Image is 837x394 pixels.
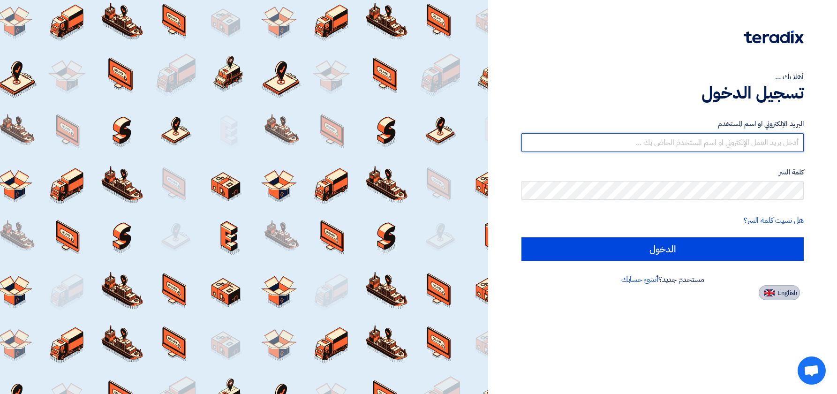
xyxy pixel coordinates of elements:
[521,167,804,178] label: كلمة السر
[521,237,804,261] input: الدخول
[521,274,804,285] div: مستخدم جديد؟
[521,133,804,152] input: أدخل بريد العمل الإلكتروني او اسم المستخدم الخاص بك ...
[798,356,826,385] div: Open chat
[521,71,804,83] div: أهلا بك ...
[764,289,775,296] img: en-US.png
[521,83,804,103] h1: تسجيل الدخول
[777,290,797,296] span: English
[759,285,800,300] button: English
[744,215,804,226] a: هل نسيت كلمة السر؟
[744,30,804,44] img: Teradix logo
[521,119,804,129] label: البريد الإلكتروني او اسم المستخدم
[621,274,658,285] a: أنشئ حسابك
